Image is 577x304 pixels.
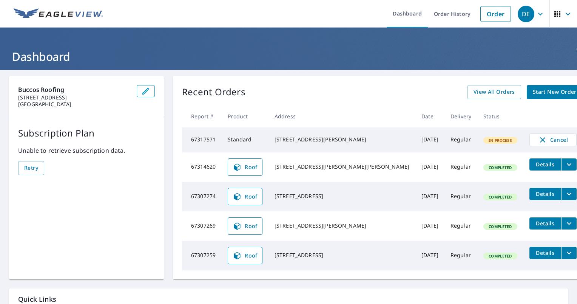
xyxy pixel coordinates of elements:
[233,251,258,260] span: Roof
[18,126,155,140] p: Subscription Plan
[275,251,409,259] div: [STREET_ADDRESS]
[9,49,568,64] h1: Dashboard
[415,241,444,270] td: [DATE]
[233,163,258,172] span: Roof
[415,127,444,152] td: [DATE]
[467,85,521,99] a: View All Orders
[484,194,516,200] span: Completed
[561,247,577,259] button: filesDropdownBtn-67307259
[222,127,268,152] td: Standard
[228,247,262,264] a: Roof
[529,217,561,230] button: detailsBtn-67307269
[529,247,561,259] button: detailsBtn-67307259
[182,211,222,241] td: 67307269
[484,253,516,259] span: Completed
[275,192,409,200] div: [STREET_ADDRESS]
[484,165,516,170] span: Completed
[182,152,222,182] td: 67314620
[534,220,557,227] span: Details
[444,241,477,270] td: Regular
[18,295,559,304] p: Quick Links
[415,152,444,182] td: [DATE]
[444,105,477,127] th: Delivery
[477,105,523,127] th: Status
[14,8,103,20] img: EV Logo
[18,85,131,94] p: Buccos Roofing
[533,87,577,97] span: Start New Order
[534,249,557,256] span: Details
[268,105,415,127] th: Address
[182,127,222,152] td: 67317571
[275,136,409,143] div: [STREET_ADDRESS][PERSON_NAME]
[561,217,577,230] button: filesDropdownBtn-67307269
[561,188,577,200] button: filesDropdownBtn-67307274
[182,241,222,270] td: 67307259
[18,161,44,175] button: Retry
[233,222,258,231] span: Roof
[228,158,262,176] a: Roof
[228,217,262,235] a: Roof
[529,188,561,200] button: detailsBtn-67307274
[444,127,477,152] td: Regular
[182,105,222,127] th: Report #
[474,87,515,97] span: View All Orders
[18,146,155,155] p: Unable to retrieve subscription data.
[182,182,222,211] td: 67307274
[233,192,258,201] span: Roof
[529,133,577,146] button: Cancel
[518,6,534,22] div: DE
[415,182,444,211] td: [DATE]
[444,182,477,211] td: Regular
[415,105,444,127] th: Date
[182,85,245,99] p: Recent Orders
[275,222,409,230] div: [STREET_ADDRESS][PERSON_NAME]
[529,158,561,171] button: detailsBtn-67314620
[18,101,131,108] p: [GEOGRAPHIC_DATA]
[444,211,477,241] td: Regular
[275,163,409,171] div: [STREET_ADDRESS][PERSON_NAME][PERSON_NAME]
[24,163,38,173] span: Retry
[534,161,557,168] span: Details
[484,224,516,229] span: Completed
[444,152,477,182] td: Regular
[222,105,268,127] th: Product
[534,190,557,197] span: Details
[18,94,131,101] p: [STREET_ADDRESS]
[537,135,569,144] span: Cancel
[480,6,511,22] a: Order
[484,138,517,143] span: In Process
[415,211,444,241] td: [DATE]
[561,158,577,171] button: filesDropdownBtn-67314620
[228,188,262,205] a: Roof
